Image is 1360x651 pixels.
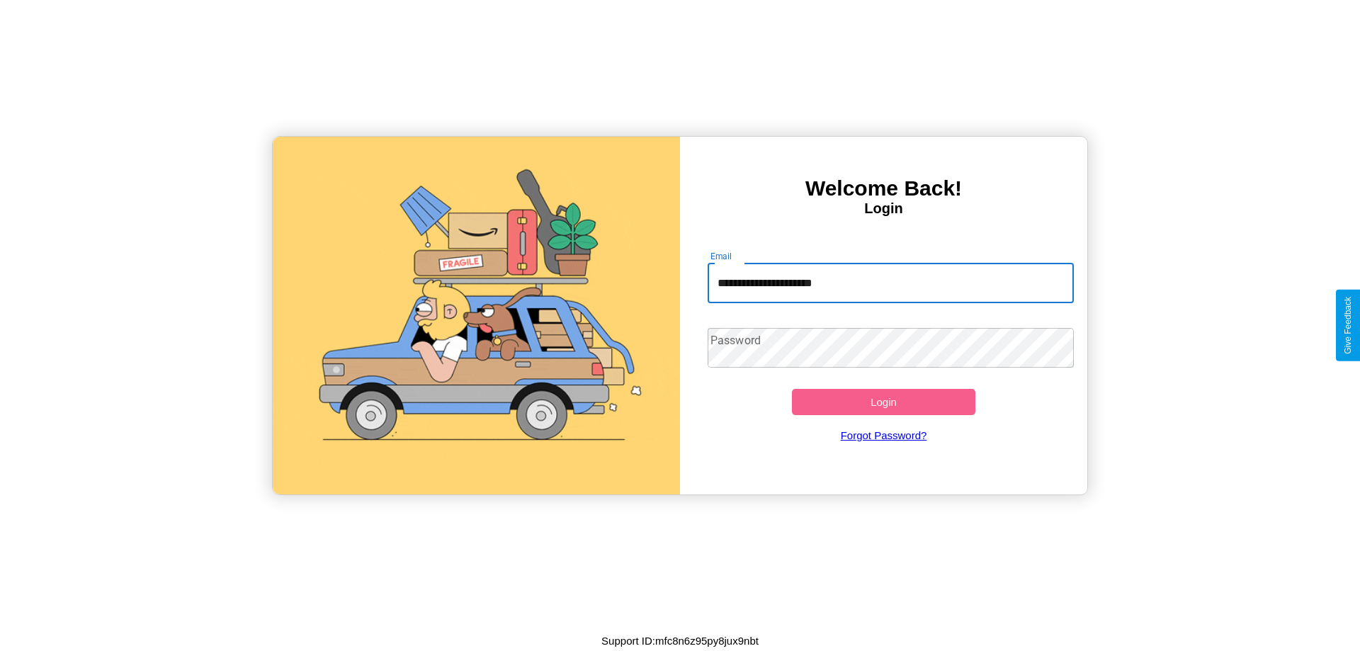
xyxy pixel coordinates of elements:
img: gif [273,137,680,494]
label: Email [710,250,732,262]
p: Support ID: mfc8n6z95py8jux9nbt [601,631,759,650]
h3: Welcome Back! [680,176,1087,200]
div: Give Feedback [1343,297,1353,354]
button: Login [792,389,975,415]
a: Forgot Password? [701,415,1067,455]
h4: Login [680,200,1087,217]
